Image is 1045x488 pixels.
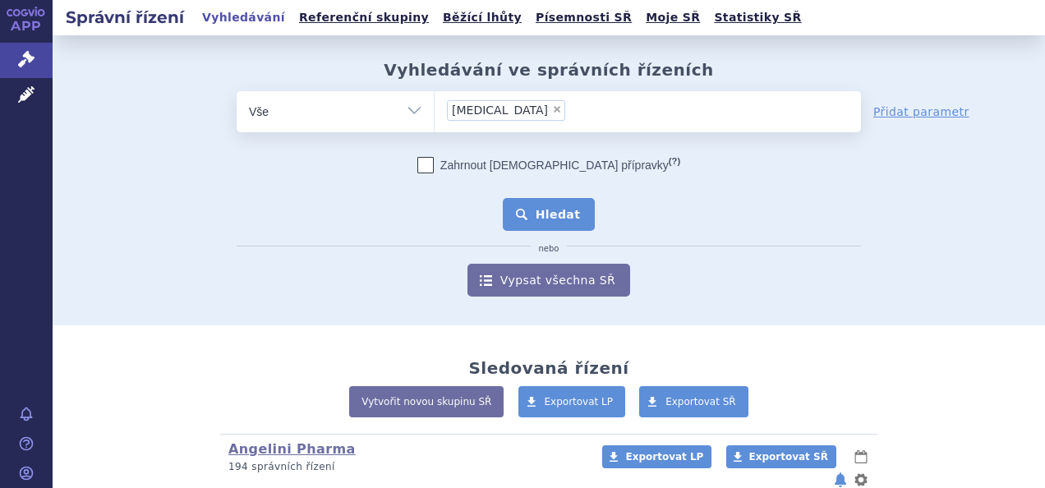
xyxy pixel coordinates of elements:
[665,396,736,407] span: Exportovat SŘ
[602,445,711,468] a: Exportovat LP
[417,157,680,173] label: Zahrnout [DEMOGRAPHIC_DATA] přípravky
[467,264,630,297] a: Vypsat všechna SŘ
[531,7,637,29] a: Písemnosti SŘ
[552,104,562,114] span: ×
[468,358,628,378] h2: Sledovaná řízení
[641,7,705,29] a: Moje SŘ
[228,460,581,474] p: 194 správních řízení
[709,7,806,29] a: Statistiky SŘ
[518,386,626,417] a: Exportovat LP
[452,104,548,116] span: [MEDICAL_DATA]
[853,447,869,467] button: lhůty
[639,386,748,417] a: Exportovat SŘ
[531,244,568,254] i: nebo
[873,104,969,120] a: Přidat parametr
[53,6,197,29] h2: Správní řízení
[349,386,504,417] a: Vytvořit novou skupinu SŘ
[545,396,614,407] span: Exportovat LP
[438,7,527,29] a: Běžící lhůty
[726,445,836,468] a: Exportovat SŘ
[749,451,828,463] span: Exportovat SŘ
[625,451,703,463] span: Exportovat LP
[570,99,639,120] input: [MEDICAL_DATA]
[294,7,434,29] a: Referenční skupiny
[197,7,290,29] a: Vyhledávání
[384,60,714,80] h2: Vyhledávání ve správních řízeních
[503,198,596,231] button: Hledat
[228,441,356,457] a: Angelini Pharma
[669,156,680,167] abbr: (?)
